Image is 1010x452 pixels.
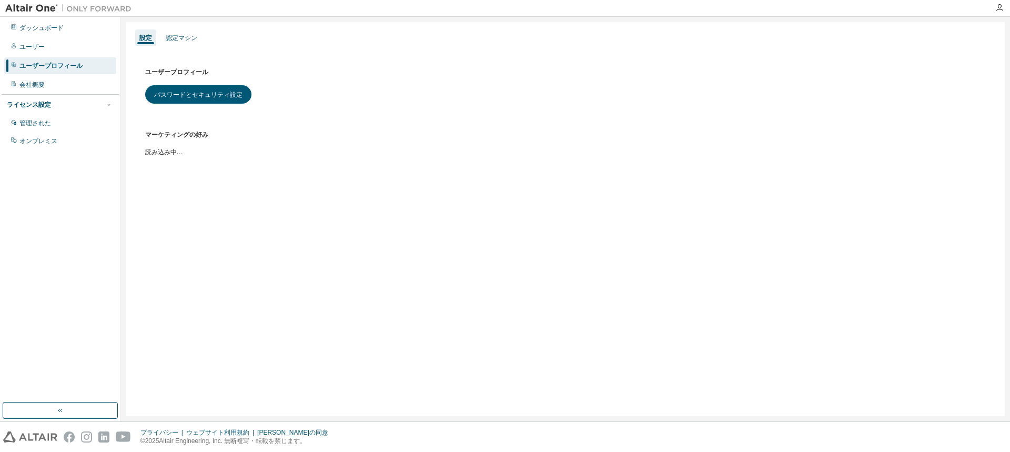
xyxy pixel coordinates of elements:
[140,429,178,436] font: プライバシー
[145,437,159,445] font: 2025
[98,431,109,443] img: linkedin.svg
[145,68,208,76] font: ユーザープロフィール
[145,148,182,156] font: 読み込み中...
[145,85,251,104] button: パスワードとセキュリティ設定
[19,62,83,69] font: ユーザープロフィール
[19,24,64,32] font: ダッシュボード
[5,3,137,14] img: アルタイルワン
[116,431,131,443] img: youtube.svg
[166,34,197,42] font: 認定マシン
[154,90,243,99] font: パスワードとセキュリティ設定
[19,137,57,145] font: オンプレミス
[257,429,328,436] font: [PERSON_NAME]の同意
[159,437,306,445] font: Altair Engineering, Inc. 無断複写・転載を禁じます。
[140,437,145,445] font: ©
[139,34,152,42] font: 設定
[19,43,45,51] font: ユーザー
[7,101,51,108] font: ライセンス設定
[19,119,51,127] font: 管理された
[19,81,45,88] font: 会社概要
[81,431,92,443] img: instagram.svg
[145,130,208,138] font: マーケティングの好み
[3,431,57,443] img: altair_logo.svg
[64,431,75,443] img: facebook.svg
[186,429,249,436] font: ウェブサイト利用規約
